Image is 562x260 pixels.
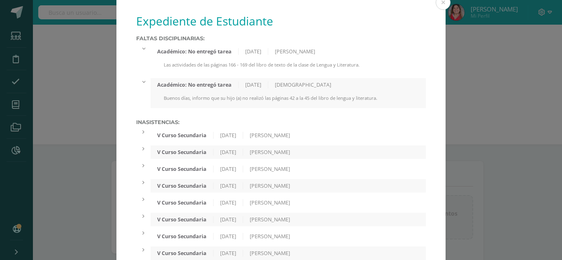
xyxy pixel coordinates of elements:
div: [PERSON_NAME] [243,132,297,139]
div: [PERSON_NAME] [243,233,297,240]
div: V Curso Secundaria [151,199,214,206]
div: [DATE] [214,182,243,189]
h1: Expediente de Estudiante [136,13,426,29]
div: V Curso Secundaria [151,166,214,173]
div: [PERSON_NAME] [243,166,297,173]
div: [DATE] [214,199,243,206]
div: V Curso Secundaria [151,233,214,240]
div: [DATE] [214,132,243,139]
div: [DATE] [214,166,243,173]
div: Académico: No entregó tarea [151,81,239,88]
div: [DATE] [214,216,243,223]
div: [PERSON_NAME] [268,48,322,55]
div: Académico: No entregó tarea [151,48,239,55]
label: Inasistencias: [136,119,426,125]
div: [DATE] [239,48,268,55]
div: [PERSON_NAME] [243,216,297,223]
div: [PERSON_NAME] [243,182,297,189]
div: V Curso Secundaria [151,132,214,139]
div: [PERSON_NAME] [243,149,297,156]
div: V Curso Secundaria [151,149,214,156]
div: Las actividades de las páginas 166 - 169 del libro de texto de la clase de Lengua y Literatura. [151,62,426,75]
div: Buenos días, informo que su hijo (a) no realizó las páginas 42 a la 45 del libro de lengua y lite... [151,95,426,108]
div: [PERSON_NAME] [243,250,297,257]
div: [DATE] [239,81,268,88]
div: [DEMOGRAPHIC_DATA] [268,81,338,88]
div: V Curso Secundaria [151,250,214,257]
div: [DATE] [214,233,243,240]
div: [DATE] [214,149,243,156]
div: V Curso Secundaria [151,182,214,189]
div: [PERSON_NAME] [243,199,297,206]
label: Faltas Disciplinarias: [136,35,426,41]
div: [DATE] [214,250,243,257]
div: V Curso Secundaria [151,216,214,223]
